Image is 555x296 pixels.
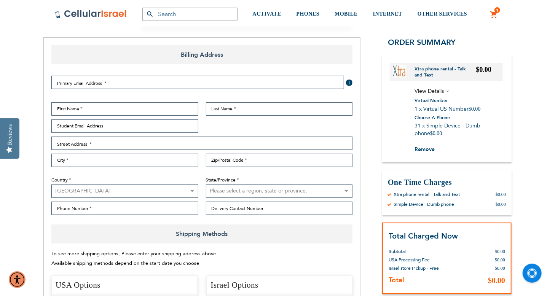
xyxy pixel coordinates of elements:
[469,106,481,112] span: $0.00
[253,11,281,17] span: ACTIVATE
[389,265,439,271] span: Israel store Pickup - Free
[496,7,499,13] span: 1
[415,122,503,137] dd: 31 x Simple Device - Dumb phone
[415,146,435,153] span: Remove
[51,224,352,243] span: Shipping Methods
[389,257,430,263] span: USA Processing Fee
[488,276,505,285] span: $0.00
[9,271,26,288] div: Accessibility Menu
[415,105,503,113] dd: 1 x Virtual US Number
[6,124,13,145] div: Reviews
[476,66,492,73] span: $0.00
[415,97,448,104] dt: Virtual Number
[388,177,506,188] h3: One Time Charges
[418,11,467,17] span: OTHER SERVICES
[394,201,454,207] div: Simple Device - Dumb phone
[51,275,198,295] h4: USA Options
[495,266,505,271] span: $0.00
[394,191,460,197] div: Xtra phone rental - Talk and Text
[495,249,505,254] span: $0.00
[297,11,320,17] span: PHONES
[335,11,358,17] span: MOBILE
[51,250,217,267] span: To see more shipping options, Please enter your shipping address above. Available shipping method...
[388,37,456,48] span: Order Summary
[393,65,406,78] img: Xtra phone rental - Talk and Text
[51,45,352,64] span: Billing Address
[496,191,506,197] div: $0.00
[373,11,402,17] span: INTERNET
[389,231,458,241] strong: Total Charged Now
[415,114,450,121] dt: Choose A Phone
[496,201,506,207] div: $0.00
[142,8,238,21] input: Search
[207,275,353,295] h4: Israel Options
[495,257,505,263] span: $0.00
[389,275,404,285] strong: Total
[430,130,442,136] span: $0.00
[490,10,498,19] a: 1
[415,66,476,78] a: Xtra phone rental - Talk and Text
[389,242,448,256] th: Subtotal
[55,10,127,19] img: Cellular Israel Logo
[415,88,444,95] span: View Details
